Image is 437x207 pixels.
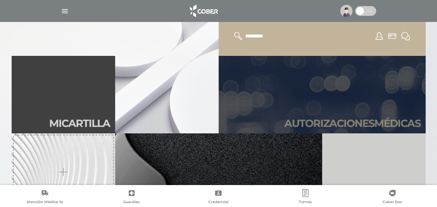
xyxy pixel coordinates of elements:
h2: Autori zaciones médicas [284,117,421,129]
span: Atención Médica Ya [27,200,63,205]
a: Guardias [88,189,175,206]
a: Cober Doc [349,189,436,206]
img: profile-placeholder.svg [340,5,353,17]
img: logo_cober_home-white.png [186,3,220,19]
span: Guardias [123,200,140,205]
a: Turnos [262,189,349,206]
span: Credencial [208,200,228,205]
a: Autorizacionesmédicas [219,56,426,133]
img: Cober_menu-lines-white.svg [61,7,69,15]
a: Credencial [175,189,262,206]
h2: Mi car tilla [49,117,110,129]
a: Micartilla [12,56,115,133]
span: Turnos [299,200,312,205]
a: Atención Médica Ya [1,189,88,206]
span: Cober Doc [383,200,402,205]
